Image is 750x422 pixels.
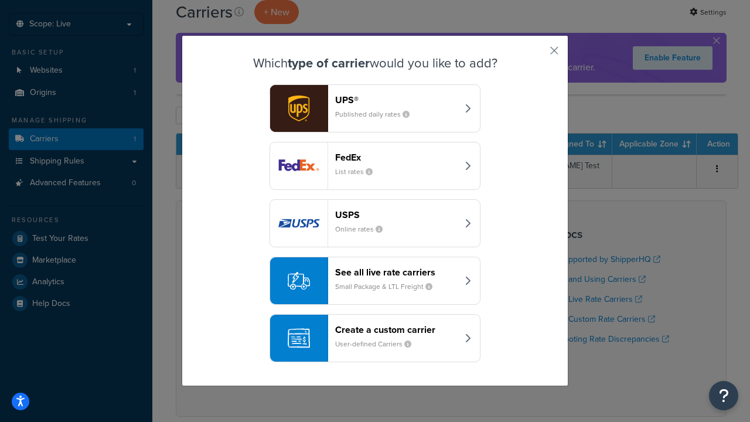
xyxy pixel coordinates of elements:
button: usps logoUSPSOnline rates [270,199,480,247]
img: ups logo [270,85,328,132]
button: Create a custom carrierUser-defined Carriers [270,314,480,362]
button: fedEx logoFedExList rates [270,142,480,190]
header: UPS® [335,94,458,105]
h3: Which would you like to add? [212,56,538,70]
button: ups logoUPS®Published daily rates [270,84,480,132]
button: Open Resource Center [709,381,738,410]
img: fedEx logo [270,142,328,189]
img: icon-carrier-custom-c93b8a24.svg [288,327,310,349]
small: Small Package & LTL Freight [335,281,442,292]
img: icon-carrier-liverate-becf4550.svg [288,270,310,292]
header: FedEx [335,152,458,163]
strong: type of carrier [288,53,370,73]
small: List rates [335,166,382,177]
small: Online rates [335,224,392,234]
header: USPS [335,209,458,220]
header: See all live rate carriers [335,267,458,278]
header: Create a custom carrier [335,324,458,335]
button: See all live rate carriersSmall Package & LTL Freight [270,257,480,305]
img: usps logo [270,200,328,247]
small: Published daily rates [335,109,419,120]
small: User-defined Carriers [335,339,421,349]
